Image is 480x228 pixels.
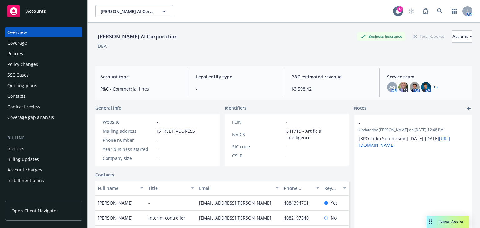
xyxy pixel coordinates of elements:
span: [PERSON_NAME] AI Corporation [101,8,155,15]
div: Total Rewards [410,32,447,40]
div: Installment plans [7,176,44,186]
span: P&C estimated revenue [292,73,372,80]
span: 541715 - Artificial Intelligence [286,128,342,141]
a: Switch app [448,5,461,17]
a: Policies [5,49,82,59]
span: [PERSON_NAME] [98,215,133,221]
span: Yes [331,200,338,206]
button: Full name [95,181,146,196]
div: SIC code [232,143,284,150]
a: SSC Cases [5,70,82,80]
span: - [286,119,288,125]
a: [EMAIL_ADDRESS][PERSON_NAME] [199,200,276,206]
div: CSLB [232,152,284,159]
img: photo [410,82,420,92]
span: Notes [354,105,367,112]
span: interim controller [148,215,185,221]
button: Title [146,181,197,196]
span: $3,598.42 [292,86,372,92]
div: Policy changes [7,59,38,69]
span: - [286,152,288,159]
div: DBA: - [98,43,109,49]
span: - [148,200,150,206]
span: Identifiers [225,105,247,111]
span: Nova Assist [439,219,464,224]
div: Contacts [7,91,26,101]
div: Account charges [7,165,42,175]
div: Policies [7,49,23,59]
button: [PERSON_NAME] AI Corporation [95,5,173,17]
a: Contacts [95,171,114,178]
a: Search [434,5,446,17]
span: No [331,215,337,221]
div: Title [148,185,187,191]
span: Open Client Navigator [12,207,58,214]
div: Website [103,119,154,125]
div: Drag to move [427,216,434,228]
div: Phone number [103,137,154,143]
a: Invoices [5,144,82,154]
a: [EMAIL_ADDRESS][PERSON_NAME] [199,215,276,221]
a: 4084394701 [284,200,314,206]
span: AG [389,84,395,91]
div: Coverage [7,38,27,48]
a: Contract review [5,102,82,112]
span: - [157,146,158,152]
button: Actions [452,30,472,43]
span: P&C - Commercial lines [100,86,181,92]
span: [STREET_ADDRESS] [157,128,197,134]
a: Account charges [5,165,82,175]
span: - [359,120,451,126]
span: - [196,86,276,92]
div: NAICS [232,131,284,138]
div: FEIN [232,119,284,125]
span: [PERSON_NAME] [98,200,133,206]
div: Year business started [103,146,154,152]
button: Email [197,181,281,196]
span: Account type [100,73,181,80]
p: [BPO Indio Submission] [DATE]-[DATE] [359,135,467,148]
button: Nova Assist [427,216,469,228]
span: General info [95,105,122,111]
div: Quoting plans [7,81,37,91]
div: Full name [98,185,137,191]
div: Overview [7,27,27,37]
div: Billing updates [7,154,39,164]
a: Coverage [5,38,82,48]
div: Company size [103,155,154,161]
a: Installment plans [5,176,82,186]
a: Report a Bug [419,5,432,17]
a: Contacts [5,91,82,101]
a: add [465,105,472,112]
img: photo [398,82,408,92]
a: +3 [433,85,438,89]
button: Key contact [322,181,349,196]
span: Updated by [PERSON_NAME] on [DATE] 12:48 PM [359,127,467,133]
button: Phone number [281,181,322,196]
a: Policy changes [5,59,82,69]
span: Legal entity type [196,73,276,80]
img: photo [421,82,431,92]
div: Billing [5,135,82,141]
a: Overview [5,27,82,37]
span: Service team [387,73,467,80]
span: Accounts [26,9,46,14]
a: 4082197540 [284,215,314,221]
span: - [157,155,158,161]
div: Key contact [324,185,340,191]
div: Mailing address [103,128,154,134]
div: Actions [452,31,472,42]
div: SSC Cases [7,70,29,80]
a: Start snowing [405,5,417,17]
div: Business Insurance [357,32,405,40]
span: - [286,143,288,150]
div: Contract review [7,102,40,112]
span: - [157,137,158,143]
div: [PERSON_NAME] AI Corporation [95,32,180,41]
div: -Updatedby [PERSON_NAME] on [DATE] 12:48 PM[BPO Indio Submission] [DATE]-[DATE][URL][DOMAIN_NAME] [354,115,472,153]
a: Quoting plans [5,81,82,91]
div: Coverage gap analysis [7,112,54,122]
div: Email [199,185,272,191]
div: Invoices [7,144,24,154]
a: Billing updates [5,154,82,164]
